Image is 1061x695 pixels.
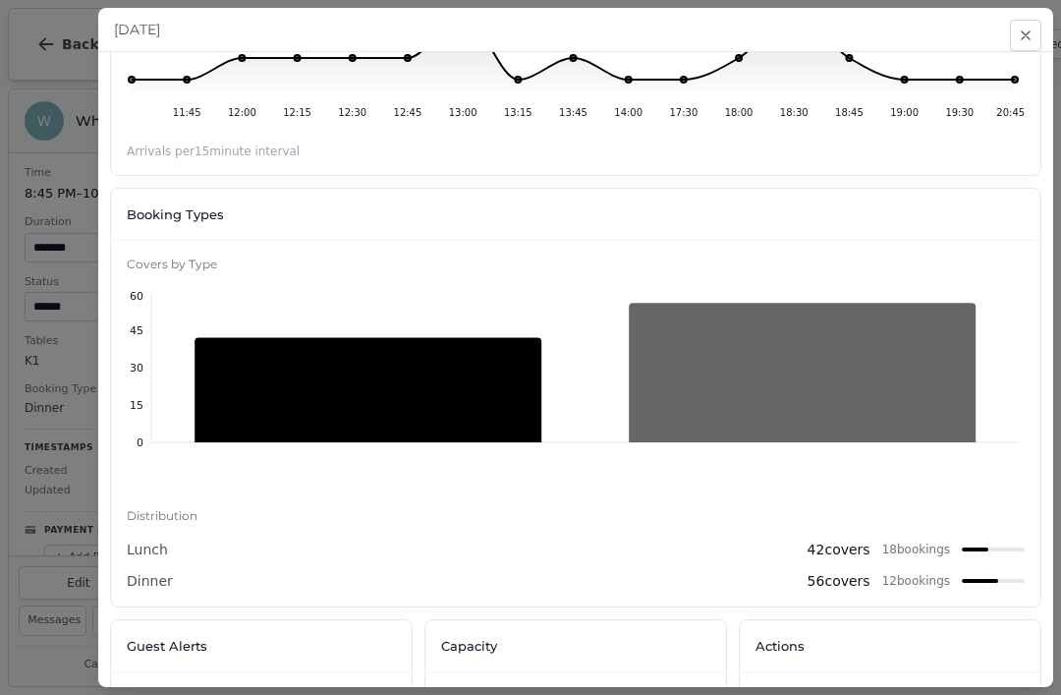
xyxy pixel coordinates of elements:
h3: Capacity [441,632,710,660]
tspan: 15 [130,399,143,412]
tspan: 13:45 [559,107,587,118]
h4: Distribution [127,508,1025,524]
tspan: 19:00 [890,107,919,118]
tspan: 45 [130,324,143,337]
h3: Actions [755,632,1025,660]
tspan: 14:00 [614,107,642,118]
span: 12 bookings [882,573,950,589]
tspan: 18:45 [835,107,864,118]
tspan: 20:45 [996,107,1025,118]
tspan: 12:30 [338,107,366,118]
tspan: 19:30 [945,107,974,118]
tspan: 18:30 [780,107,809,118]
tspan: 12:15 [283,107,311,118]
span: Dinner [127,571,173,591]
tspan: 12:45 [394,107,422,118]
h3: Guest Alerts [127,632,396,660]
tspan: 17:30 [669,107,698,118]
h3: Booking Types [127,201,1025,228]
span: 56 covers [808,571,870,591]
span: 42 covers [808,540,870,559]
tspan: 13:15 [504,107,532,118]
span: 18 bookings [882,542,950,557]
tspan: 30 [130,362,143,375]
p: Arrivals per 15 minute interval [127,144,1025,159]
tspan: 18:00 [725,107,754,118]
tspan: 13:00 [449,107,477,118]
h2: [DATE] [114,20,1037,39]
span: Lunch [127,540,168,559]
tspan: 11:45 [173,107,201,118]
tspan: 0 [137,436,143,449]
tspan: 12:00 [228,107,256,118]
tspan: 60 [130,290,143,303]
h4: Covers by Type [127,257,1025,272]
